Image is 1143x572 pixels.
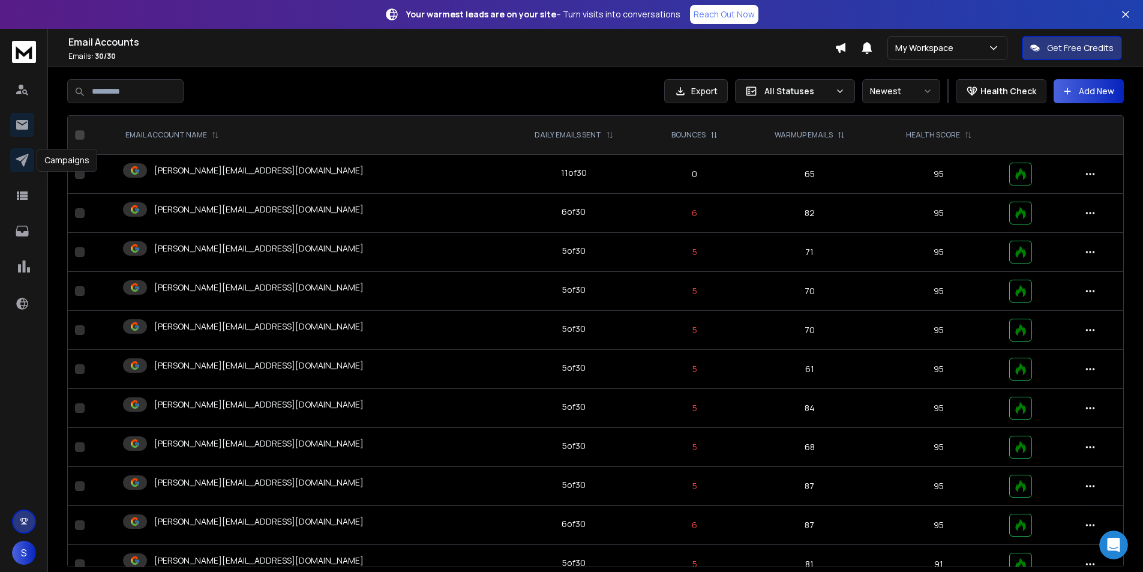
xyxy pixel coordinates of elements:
p: The team can also help [58,15,149,27]
b: Tweak your content [28,104,121,114]
td: 95 [876,389,1003,428]
p: Reach Out Now [694,8,755,20]
img: logo [12,41,36,63]
p: 5 [653,246,736,258]
button: Gif picker [38,393,47,403]
p: [PERSON_NAME][EMAIL_ADDRESS][DOMAIN_NAME] [154,477,364,489]
td: 61 [743,350,876,389]
div: Once the listed domain issue is resolved and the content adjusted, your bounce rate should decrea... [19,328,187,375]
td: 95 [876,272,1003,311]
td: 95 [876,506,1003,545]
div: 5 of 30 [562,362,586,374]
p: [PERSON_NAME][EMAIL_ADDRESS][DOMAIN_NAME] [154,360,364,372]
td: 95 [876,350,1003,389]
p: [PERSON_NAME][EMAIL_ADDRESS][DOMAIN_NAME] [154,321,364,333]
li: : Too many outbound links, especially to insurance-related terms, increase the chance of hitting ... [28,56,187,100]
td: 95 [876,311,1003,350]
p: 6 [653,519,736,531]
b: Warm-up volume vs. campaigns [28,174,179,184]
h1: Email Accounts [68,35,835,49]
p: 5 [653,324,736,336]
p: WARMUP EMAILS [775,130,833,140]
p: 0 [653,168,736,180]
div: 5 of 30 [562,245,586,257]
div: 5 of 30 [562,284,586,296]
td: 87 [743,467,876,506]
div: 5 of 30 [562,401,586,413]
button: Newest [862,79,940,103]
p: 6 [653,207,736,219]
span: 30 / 30 [95,51,116,61]
p: 5 [653,402,736,414]
p: 5 [653,441,736,453]
div: 6 of 30 [562,206,586,218]
p: Health Check [980,85,1036,97]
p: – Turn visits into conversations [406,8,680,20]
b: Avoid multiple links [28,56,122,66]
div: 6 of 30 [562,518,586,530]
h1: Box [58,6,76,15]
p: My Workspace [895,42,958,54]
td: 71 [743,233,876,272]
button: S [12,541,36,565]
p: [PERSON_NAME][EMAIL_ADDRESS][DOMAIN_NAME] [154,281,364,294]
div: Campaigns [37,149,97,172]
td: 65 [743,155,876,194]
p: [PERSON_NAME][EMAIL_ADDRESS][DOMAIN_NAME] [154,203,364,215]
button: Send a message… [206,388,225,408]
td: 68 [743,428,876,467]
b: Check domain reputation regularly [28,278,148,299]
strong: Your warmest leads are on your site [406,8,556,20]
div: 11 of 30 [561,167,587,179]
td: 95 [876,428,1003,467]
p: [PERSON_NAME][EMAIL_ADDRESS][DOMAIN_NAME] [154,164,364,176]
button: Start recording [76,393,86,403]
textarea: Message… [10,368,230,388]
p: 5 [653,558,736,570]
button: go back [8,5,31,28]
a: Reach Out Now [690,5,758,24]
p: 5 [653,285,736,297]
p: DAILY EMAILS SENT [535,130,601,140]
li: : Words like “insurance”, “covered”, “protect”, and financial figures often trigger spam filters.... [28,104,187,171]
img: Profile image for Box [34,7,53,26]
div: 5 of 30 [562,479,586,491]
td: 87 [743,506,876,545]
button: Get Free Credits [1022,36,1122,60]
div: EMAIL ACCOUNT NAME [125,130,219,140]
p: [PERSON_NAME][EMAIL_ADDRESS][DOMAIN_NAME] [154,555,364,567]
td: 84 [743,389,876,428]
li: : Right now, you’re sending around and . The ratio is slightly aggressive given the type of conte... [28,173,187,274]
div: 5 of 30 [562,440,586,452]
button: Health Check [956,79,1046,103]
p: [PERSON_NAME][EMAIL_ADDRESS][DOMAIN_NAME] [154,399,364,411]
td: 95 [876,467,1003,506]
button: Export [664,79,728,103]
p: 5 [653,363,736,375]
td: 95 [876,155,1003,194]
div: 5 of 30 [562,557,586,569]
iframe: Intercom live chat [1099,531,1128,559]
p: BOUNCES [671,130,706,140]
li: : Use tools like Google Postmaster Tools, MXToolbox, or Spamhaus DBL check to keep track. [28,277,187,322]
div: 5 of 30 [562,323,586,335]
button: Upload attachment [57,393,67,403]
td: 95 [876,233,1003,272]
p: All Statuses [764,85,830,97]
button: Home [188,5,211,28]
b: 6–20 warm-up emails daily [28,197,178,218]
p: [PERSON_NAME][EMAIL_ADDRESS][DOMAIN_NAME] [154,438,364,450]
p: Emails : [68,52,835,61]
td: 82 [743,194,876,233]
p: Get Free Credits [1047,42,1114,54]
td: 70 [743,311,876,350]
p: [PERSON_NAME][EMAIL_ADDRESS][DOMAIN_NAME] [154,516,364,528]
td: 95 [876,194,1003,233]
div: Close [211,5,232,26]
button: Add New [1054,79,1124,103]
p: [PERSON_NAME][EMAIL_ADDRESS][DOMAIN_NAME] [154,242,364,254]
p: HEALTH SCORE [906,130,960,140]
p: 5 [653,480,736,492]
